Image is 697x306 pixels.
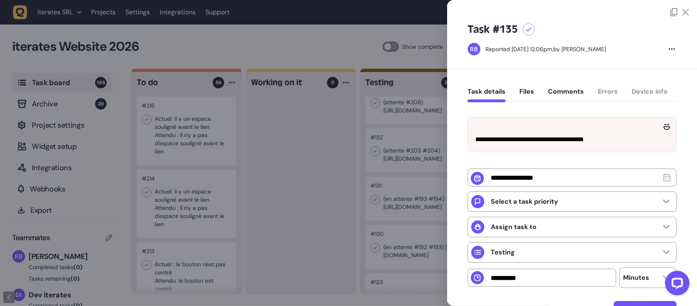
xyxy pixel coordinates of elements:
[485,45,553,53] div: Reported [DATE] 12.06pm,
[659,268,693,302] iframe: LiveChat chat widget
[491,223,537,231] p: Assign task to
[623,274,649,282] p: Minutes
[519,88,534,102] button: Files
[491,198,558,206] p: Select a task priority
[468,23,518,36] h5: Task #135
[485,45,606,53] div: by [PERSON_NAME]
[468,88,505,102] button: Task details
[548,88,584,102] button: Comments
[468,43,480,55] img: Rodolphe Balay
[491,248,515,256] p: Testing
